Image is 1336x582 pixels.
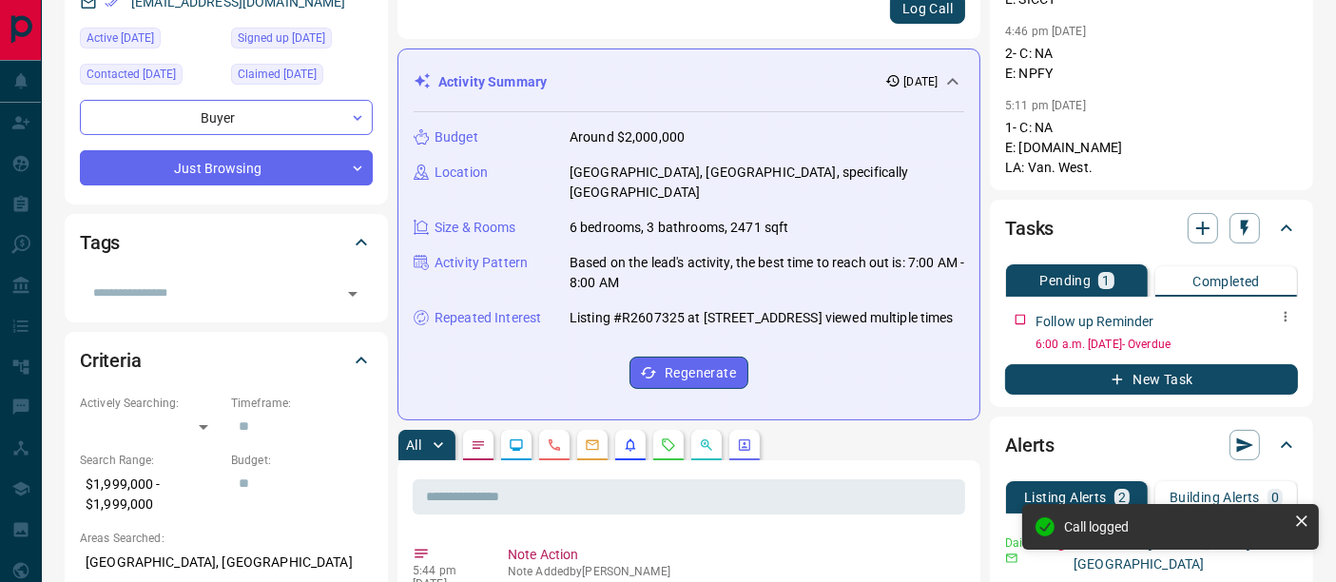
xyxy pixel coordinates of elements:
[737,437,752,453] svg: Agent Actions
[1064,519,1287,534] div: Call logged
[570,163,964,203] p: [GEOGRAPHIC_DATA], [GEOGRAPHIC_DATA], specifically [GEOGRAPHIC_DATA]
[570,218,788,238] p: 6 bedrooms, 3 bathrooms, 2471 sqft
[238,65,317,84] span: Claimed [DATE]
[699,437,714,453] svg: Opportunities
[413,564,479,577] p: 5:44 pm
[414,65,964,100] div: Activity Summary[DATE]
[80,469,222,520] p: $1,999,000 - $1,999,000
[87,65,176,84] span: Contacted [DATE]
[629,357,748,389] button: Regenerate
[80,64,222,90] div: Fri Oct 10 2025
[80,100,373,135] div: Buyer
[509,437,524,453] svg: Lead Browsing Activity
[435,218,516,238] p: Size & Rooms
[1102,274,1110,287] p: 1
[1005,430,1055,460] h2: Alerts
[435,127,478,147] p: Budget
[1005,534,1043,552] p: Daily
[80,338,373,383] div: Criteria
[547,437,562,453] svg: Calls
[1005,118,1298,178] p: 1- C: NA E: [DOMAIN_NAME] LA: Van. West.
[339,281,366,307] button: Open
[231,64,373,90] div: Mon Oct 06 2025
[80,28,222,54] div: Mon Oct 06 2025
[1118,491,1126,504] p: 2
[1005,44,1298,84] p: 2- C: NA E: NPFY
[80,530,373,547] p: Areas Searched:
[435,253,528,273] p: Activity Pattern
[80,227,120,258] h2: Tags
[904,73,939,90] p: [DATE]
[80,452,222,469] p: Search Range:
[1024,491,1107,504] p: Listing Alerts
[623,437,638,453] svg: Listing Alerts
[231,395,373,412] p: Timeframe:
[570,308,954,328] p: Listing #R2607325 at [STREET_ADDRESS] viewed multiple times
[1005,25,1086,38] p: 4:46 pm [DATE]
[508,545,958,565] p: Note Action
[508,565,958,578] p: Note Added by [PERSON_NAME]
[1005,422,1298,468] div: Alerts
[238,29,325,48] span: Signed up [DATE]
[570,253,964,293] p: Based on the lead's activity, the best time to reach out is: 7:00 AM - 8:00 AM
[1005,99,1086,112] p: 5:11 pm [DATE]
[231,28,373,54] div: Mon Oct 06 2025
[661,437,676,453] svg: Requests
[1005,205,1298,251] div: Tasks
[435,308,541,328] p: Repeated Interest
[1036,336,1298,353] p: 6:00 a.m. [DATE] - Overdue
[1036,312,1153,332] p: Follow up Reminder
[1005,552,1018,565] svg: Email
[80,345,142,376] h2: Criteria
[80,547,373,578] p: [GEOGRAPHIC_DATA], [GEOGRAPHIC_DATA]
[1271,491,1279,504] p: 0
[80,395,222,412] p: Actively Searching:
[406,438,421,452] p: All
[1170,491,1260,504] p: Building Alerts
[435,163,488,183] p: Location
[80,150,373,185] div: Just Browsing
[1040,274,1092,287] p: Pending
[1005,213,1054,243] h2: Tasks
[438,72,547,92] p: Activity Summary
[80,220,373,265] div: Tags
[471,437,486,453] svg: Notes
[585,437,600,453] svg: Emails
[570,127,685,147] p: Around $2,000,000
[231,452,373,469] p: Budget:
[1005,364,1298,395] button: New Task
[1192,275,1260,288] p: Completed
[87,29,154,48] span: Active [DATE]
